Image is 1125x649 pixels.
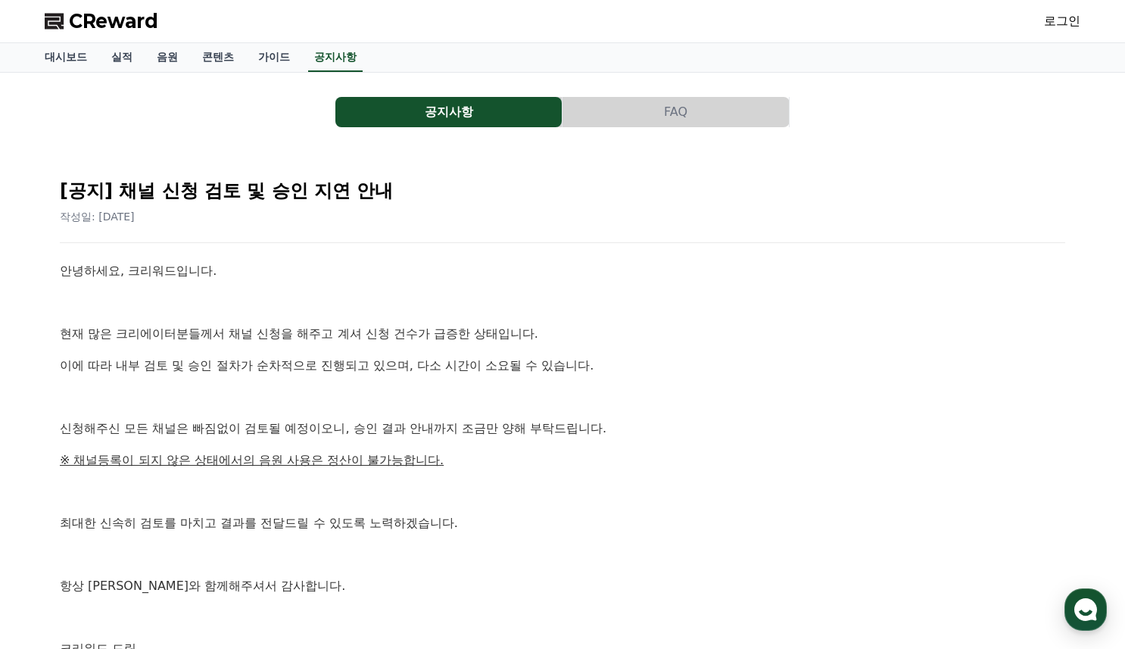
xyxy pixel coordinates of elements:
a: 로그인 [1044,12,1080,30]
a: 공지사항 [308,43,363,72]
span: CReward [69,9,158,33]
span: 설정 [234,503,252,515]
h2: [공지] 채널 신청 검토 및 승인 지연 안내 [60,179,1065,203]
a: CReward [45,9,158,33]
a: 음원 [145,43,190,72]
a: 대시보드 [33,43,99,72]
a: 홈 [5,480,100,518]
a: 콘텐츠 [190,43,246,72]
a: 설정 [195,480,291,518]
span: 홈 [48,503,57,515]
p: 이에 따라 내부 검토 및 승인 절차가 순차적으로 진행되고 있으며, 다소 시간이 소요될 수 있습니다. [60,356,1065,376]
u: ※ 채널등록이 되지 않은 상태에서의 음원 사용은 정산이 불가능합니다. [60,453,444,467]
a: 실적 [99,43,145,72]
button: FAQ [562,97,789,127]
p: 신청해주신 모든 채널은 빠짐없이 검토될 예정이오니, 승인 결과 안내까지 조금만 양해 부탁드립니다. [60,419,1065,438]
p: 항상 [PERSON_NAME]와 함께해주셔서 감사합니다. [60,576,1065,596]
p: 안녕하세요, 크리워드입니다. [60,261,1065,281]
p: 최대한 신속히 검토를 마치고 결과를 전달드릴 수 있도록 노력하겠습니다. [60,513,1065,533]
span: 대화 [139,504,157,516]
span: 작성일: [DATE] [60,211,135,223]
button: 공지사항 [335,97,562,127]
a: 대화 [100,480,195,518]
p: 현재 많은 크리에이터분들께서 채널 신청을 해주고 계셔 신청 건수가 급증한 상태입니다. [60,324,1065,344]
a: 가이드 [246,43,302,72]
